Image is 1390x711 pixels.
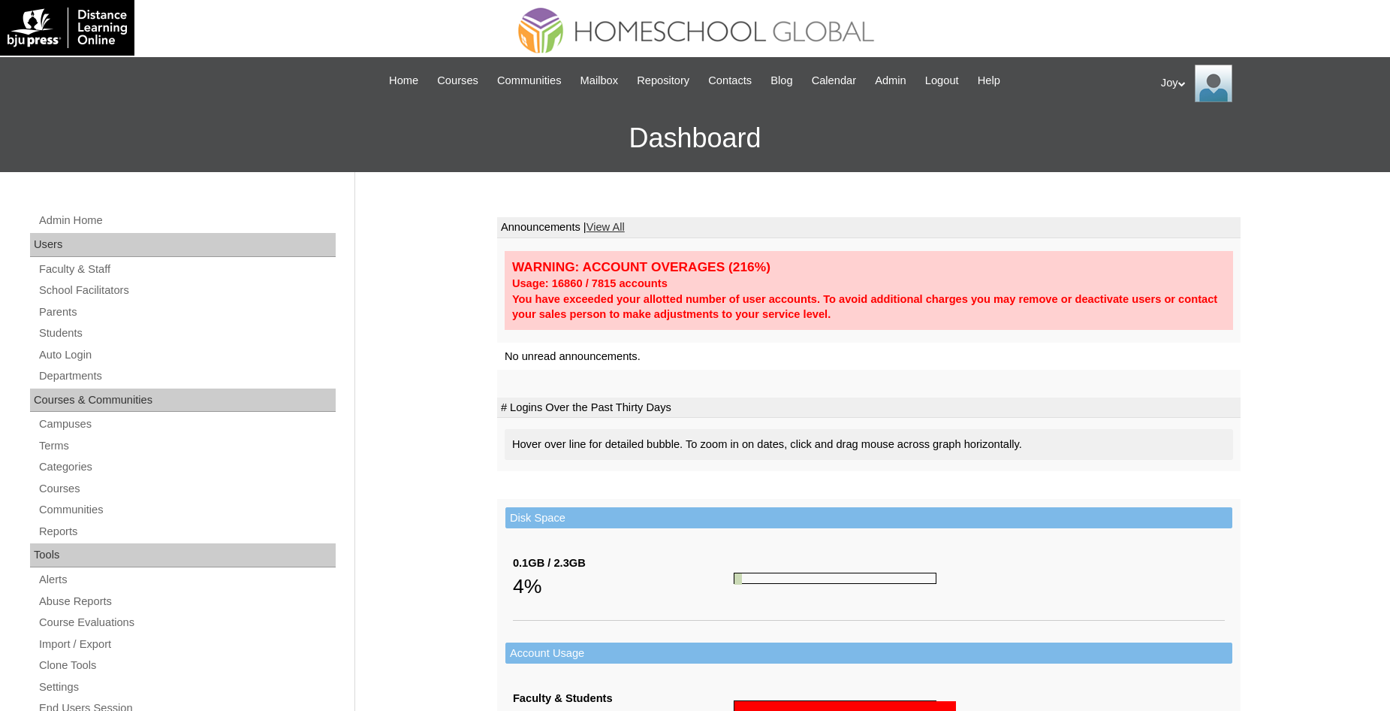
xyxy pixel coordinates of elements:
span: Contacts [708,72,752,89]
strong: Usage: 16860 / 7815 accounts [512,277,668,289]
span: Communities [497,72,562,89]
img: logo-white.png [8,8,127,48]
a: Parents [38,303,336,322]
div: Tools [30,543,336,567]
a: Import / Export [38,635,336,654]
a: Clone Tools [38,656,336,675]
a: Courses [38,480,336,498]
a: Auto Login [38,346,336,365]
a: Contacts [701,72,759,89]
div: Hover over line for detailed bubble. To zoom in on dates, click and drag mouse across graph horiz... [505,429,1233,460]
a: Admin [867,72,914,89]
td: # Logins Over the Past Thirty Days [497,398,1241,419]
a: Help [970,72,1008,89]
a: Blog [763,72,800,89]
div: 4% [513,571,734,601]
a: View All [586,221,625,233]
a: Repository [629,72,697,89]
span: Logout [925,72,959,89]
div: Courses & Communities [30,389,336,413]
span: Courses [437,72,478,89]
a: Terms [38,437,336,455]
span: Home [389,72,418,89]
a: Logout [918,72,966,89]
a: Categories [38,458,336,477]
span: Help [978,72,1000,89]
td: No unread announcements. [497,343,1241,371]
span: Repository [637,72,689,89]
span: Calendar [812,72,856,89]
a: Communities [38,501,336,519]
div: WARNING: ACCOUNT OVERAGES (216%) [512,259,1226,276]
a: Abuse Reports [38,592,336,611]
td: Disk Space [505,507,1232,529]
a: School Facilitators [38,281,336,300]
a: Admin Home [38,211,336,230]
div: Joy [1161,65,1375,102]
span: Mailbox [580,72,619,89]
a: Communities [490,72,569,89]
h3: Dashboard [8,104,1382,172]
img: Joy Dantz [1195,65,1232,102]
span: Admin [875,72,906,89]
a: Faculty & Staff [38,260,336,279]
a: Settings [38,678,336,697]
div: Users [30,233,336,257]
a: Courses [430,72,486,89]
a: Departments [38,367,336,386]
span: Blog [770,72,792,89]
a: Course Evaluations [38,613,336,632]
div: Faculty & Students [513,691,734,706]
div: You have exceeded your allotted number of user accounts. To avoid additional charges you may remo... [512,292,1226,322]
td: Account Usage [505,643,1232,664]
a: Home [381,72,426,89]
a: Alerts [38,570,336,589]
a: Students [38,324,336,343]
a: Campuses [38,415,336,434]
a: Reports [38,522,336,541]
a: Mailbox [573,72,626,89]
a: Calendar [804,72,864,89]
td: Announcements | [497,217,1241,238]
div: 0.1GB / 2.3GB [513,555,734,571]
